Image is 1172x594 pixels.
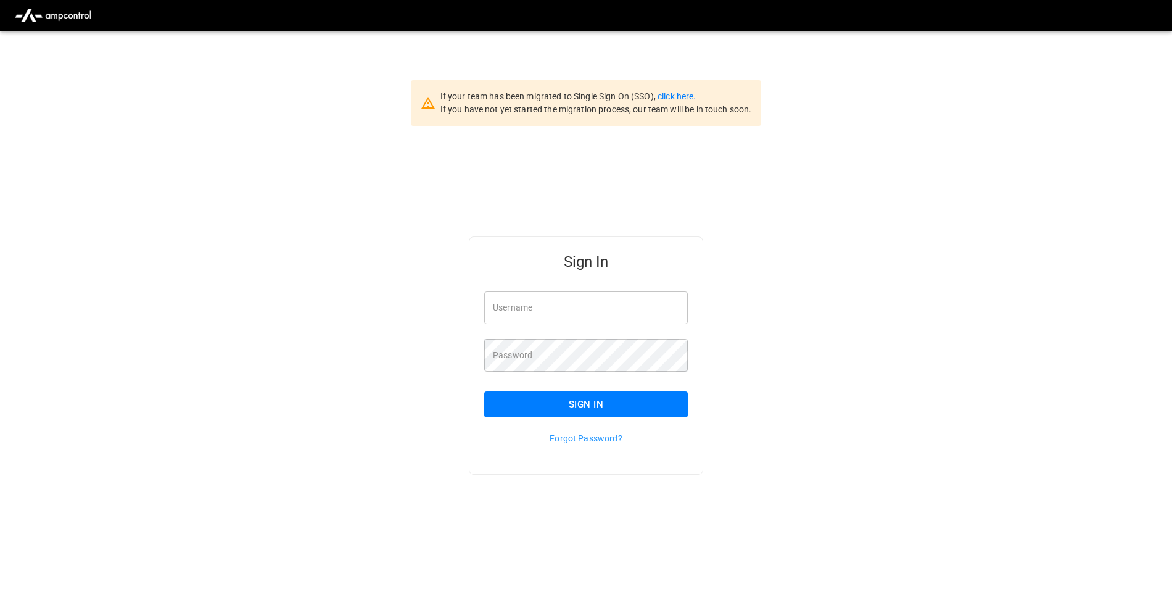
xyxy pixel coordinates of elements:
[484,432,688,445] p: Forgot Password?
[484,391,688,417] button: Sign In
[10,4,96,27] img: ampcontrol.io logo
[440,91,658,101] span: If your team has been migrated to Single Sign On (SSO),
[484,252,688,272] h5: Sign In
[440,104,752,114] span: If you have not yet started the migration process, our team will be in touch soon.
[658,91,696,101] a: click here.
